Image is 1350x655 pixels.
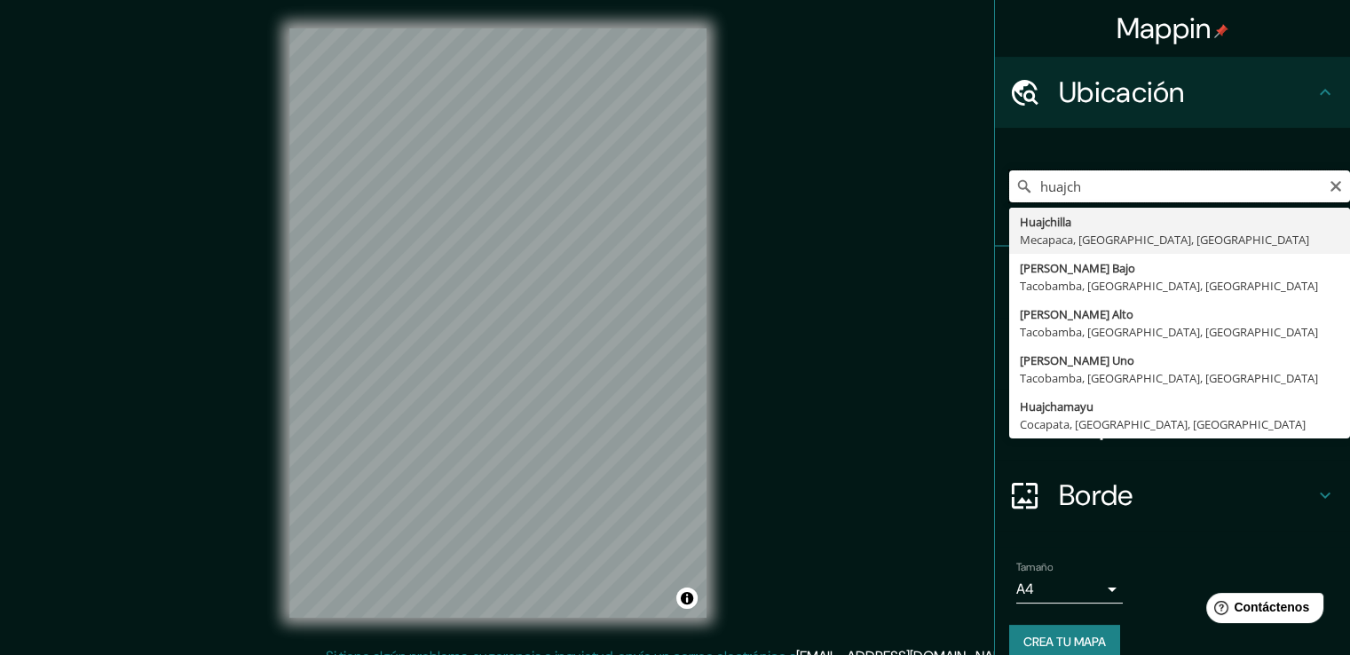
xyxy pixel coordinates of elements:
font: Huajchilla [1020,214,1071,230]
div: Estilo [995,318,1350,389]
font: Mecapaca, [GEOGRAPHIC_DATA], [GEOGRAPHIC_DATA] [1020,232,1309,248]
font: Tacobamba, [GEOGRAPHIC_DATA], [GEOGRAPHIC_DATA] [1020,370,1318,386]
font: Ubicación [1059,74,1185,111]
font: Tacobamba, [GEOGRAPHIC_DATA], [GEOGRAPHIC_DATA] [1020,324,1318,340]
font: Tacobamba, [GEOGRAPHIC_DATA], [GEOGRAPHIC_DATA] [1020,278,1318,294]
font: A4 [1016,580,1034,598]
font: Borde [1059,477,1133,514]
canvas: Mapa [289,28,707,618]
font: Tamaño [1016,560,1053,574]
div: Borde [995,460,1350,531]
font: Mappin [1117,10,1212,47]
font: Huajchamayu [1020,399,1093,414]
div: Patas [995,247,1350,318]
div: A4 [1016,575,1123,604]
img: pin-icon.png [1214,24,1228,38]
div: Ubicación [995,57,1350,128]
font: Cocapata, [GEOGRAPHIC_DATA], [GEOGRAPHIC_DATA] [1020,416,1306,432]
input: Elige tu ciudad o zona [1009,170,1350,202]
font: [PERSON_NAME] Bajo [1020,260,1135,276]
font: [PERSON_NAME] Alto [1020,306,1133,322]
div: Disposición [995,389,1350,460]
button: Claro [1329,177,1343,193]
font: Crea tu mapa [1023,634,1106,650]
iframe: Lanzador de widgets de ayuda [1192,586,1330,635]
font: [PERSON_NAME] Uno [1020,352,1134,368]
button: Activar o desactivar atribución [676,588,698,609]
